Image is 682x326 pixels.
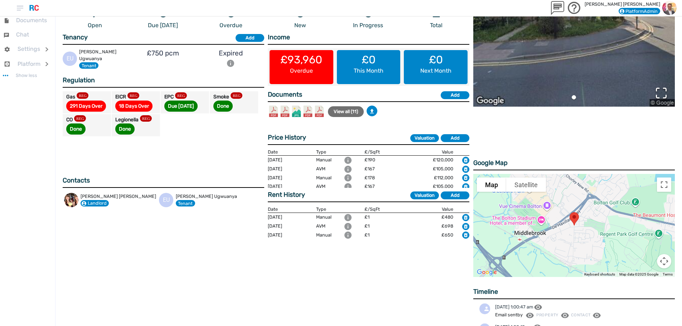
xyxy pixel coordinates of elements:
[268,165,316,174] div: [DATE]
[566,2,582,14] img: Help
[364,175,375,180] span: £178
[268,182,316,191] div: [DATE]
[199,48,263,59] div: Expired
[441,91,469,99] button: Add
[45,47,48,52] img: ic_chevron_right_24px.0f4c0c35.svg
[63,91,75,101] div: Gas
[63,23,127,28] label: Open
[316,149,344,156] div: Type
[364,206,393,213] div: £/SqFt
[115,101,153,112] div: 18 Days Over
[462,166,469,173] img: 2hJl3Kgccgw6j20xm8Zifsfw0PbWfBRc4fAAAAAElFTkSuQmCC
[161,91,174,101] div: EPC
[16,17,47,24] span: Documents
[238,34,262,42] div: Add
[441,214,453,220] span: £480
[63,76,95,85] label: Regulation
[316,206,344,213] div: Type
[236,34,264,42] button: Add
[16,31,29,38] span: Chat
[268,190,305,200] label: Rent History
[199,5,263,20] label: 6
[462,223,469,230] img: 2hJl3Kgccgw6j20xm8Zifsfw0PbWfBRc4fAAAAAElFTkSuQmCC
[316,213,344,222] div: Manual
[405,51,467,65] label: £0
[268,206,316,213] div: Date
[410,134,439,142] button: Valuation
[63,33,88,42] label: Tenancy
[663,272,673,276] a: Terms (opens in new tab)
[270,51,333,65] label: £93,960
[147,49,163,57] span: £750
[270,68,333,74] label: Overdue
[268,231,316,240] div: [DATE]
[443,135,467,142] div: Add
[336,5,400,20] label: 0
[316,165,344,174] div: AVM
[619,272,658,276] span: Map data ©2025 Google
[66,101,106,112] div: 291 Days Over
[3,45,16,54] img: menuicon_settings.27eae0af.svg
[199,23,263,28] label: Overdue
[648,79,675,107] button: Open Fullscreen
[63,114,73,123] div: CO
[178,200,193,206] span: Tenant
[434,175,453,180] span: £112,000
[316,156,344,165] div: Manual
[549,1,566,15] img: Chat
[620,9,624,14] img: user_account.c50afb19.svg
[83,200,107,206] span: Landlord
[657,254,671,268] button: Map camera controls
[462,157,469,164] img: 2hJl3Kgccgw6j20xm8Zifsfw0PbWfBRc4fAAAAAElFTkSuQmCC
[82,63,96,68] span: Tenant
[473,158,508,168] label: Google Map
[473,287,498,297] label: Timeline
[412,135,437,142] div: Valuation
[131,5,195,20] label: 0
[147,49,179,57] span: pcm
[536,312,558,318] span: Property
[268,5,332,20] label: 0
[410,191,439,199] button: Valuation
[495,304,533,310] span: [DATE] 1:00:47 am
[462,174,469,181] img: 2hJl3Kgccgw6j20xm8Zifsfw0PbWfBRc4fAAAAAElFTkSuQmCC
[316,182,344,191] div: AVM
[268,174,316,183] div: [DATE]
[3,31,15,39] img: menuicon_chat.4b081347.svg
[3,17,15,24] img: menuicon_documents.89324e55.svg
[159,193,173,207] div: E U
[268,149,316,156] div: Date
[404,23,468,28] label: Total
[28,2,45,14] img: Small Logo
[364,149,393,156] div: £/SqFt
[621,9,658,14] span: PlatformAdmin
[462,214,469,221] img: 2hJl3Kgccgw6j20xm8Zifsfw0PbWfBRc4fAAAAAElFTkSuQmCC
[63,5,127,20] label: 7
[462,183,469,190] img: 2hJl3Kgccgw6j20xm8Zifsfw0PbWfBRc4fAAAAAElFTkSuQmCC
[3,60,16,68] img: menuicon_platform%20(1).5b243ce0.svg
[268,133,306,142] label: Price History
[268,222,316,231] div: [DATE]
[3,75,16,76] img: menu_showall.29eb39c0.svg
[433,166,453,171] span: £105,000
[433,157,453,162] span: £120,000
[364,166,375,171] span: £167
[506,177,546,192] button: Show satellite imagery
[18,60,40,67] span: Platform
[495,311,669,320] div: Email sent by
[404,5,468,20] label: 2
[572,95,576,99] button: Go to Slide 1
[338,51,400,65] label: £0
[412,192,437,199] div: Valuation
[364,157,375,162] span: £190
[268,213,316,222] div: [DATE]
[364,232,369,238] span: £1
[364,214,369,220] span: £1
[405,68,467,74] label: Next Month
[268,156,316,165] div: [DATE]
[441,191,469,199] button: Add
[176,193,237,200] div: [PERSON_NAME] Ugwuanya
[351,109,358,114] span: ( 11 )
[441,232,453,238] span: £650
[338,68,400,74] label: This Month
